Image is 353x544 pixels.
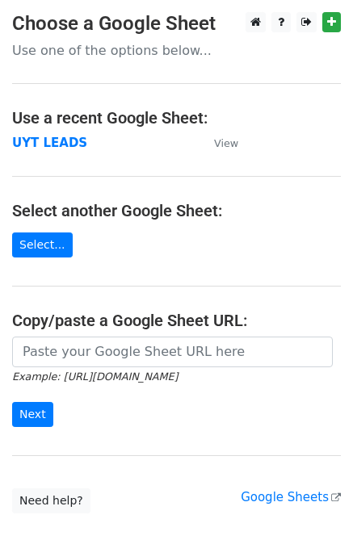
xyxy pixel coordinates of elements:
a: Select... [12,232,73,257]
input: Paste your Google Sheet URL here [12,337,333,367]
h3: Choose a Google Sheet [12,12,341,36]
a: Need help? [12,488,90,513]
a: UYT LEADS [12,136,87,150]
input: Next [12,402,53,427]
p: Use one of the options below... [12,42,341,59]
a: View [198,136,238,150]
small: View [214,137,238,149]
h4: Use a recent Google Sheet: [12,108,341,128]
a: Google Sheets [241,490,341,504]
h4: Select another Google Sheet: [12,201,341,220]
small: Example: [URL][DOMAIN_NAME] [12,370,178,383]
h4: Copy/paste a Google Sheet URL: [12,311,341,330]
